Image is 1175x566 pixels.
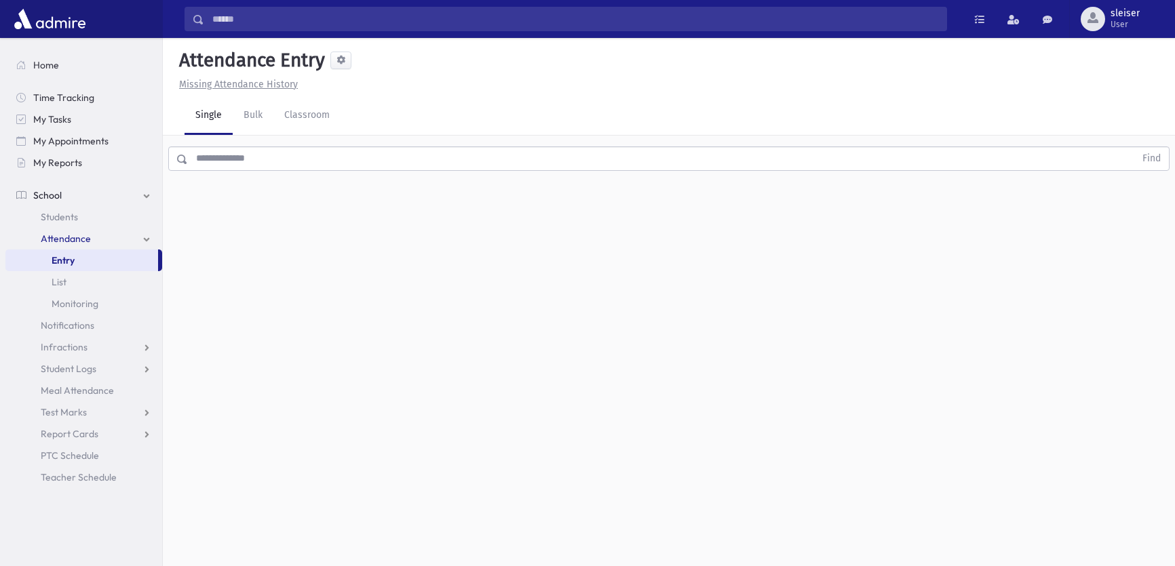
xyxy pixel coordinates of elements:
a: My Reports [5,152,162,174]
span: Notifications [41,319,94,331]
span: User [1111,19,1140,30]
a: My Appointments [5,130,162,152]
span: School [33,189,62,201]
span: Attendance [41,233,91,245]
span: List [52,276,66,288]
a: Student Logs [5,358,162,380]
span: Report Cards [41,428,98,440]
a: Home [5,54,162,76]
span: Teacher Schedule [41,471,117,483]
a: Teacher Schedule [5,466,162,488]
span: Infractions [41,341,88,353]
a: List [5,271,162,293]
a: Meal Attendance [5,380,162,401]
span: My Appointments [33,135,109,147]
span: Home [33,59,59,71]
a: Monitoring [5,293,162,315]
a: School [5,184,162,206]
span: Monitoring [52,298,98,310]
a: Test Marks [5,401,162,423]
span: Meal Attendance [41,384,114,397]
a: Attendance [5,228,162,249]
a: Notifications [5,315,162,336]
a: Missing Attendance History [174,79,298,90]
span: My Tasks [33,113,71,125]
span: Students [41,211,78,223]
a: Entry [5,249,158,271]
a: Classroom [273,97,341,135]
button: Find [1134,147,1169,170]
input: Search [204,7,946,31]
span: Test Marks [41,406,87,418]
span: Student Logs [41,363,96,375]
u: Missing Attendance History [179,79,298,90]
span: PTC Schedule [41,449,99,462]
span: Time Tracking [33,92,94,104]
a: Single [185,97,233,135]
a: Infractions [5,336,162,358]
a: Time Tracking [5,87,162,108]
a: Report Cards [5,423,162,445]
h5: Attendance Entry [174,49,325,72]
a: Bulk [233,97,273,135]
span: My Reports [33,157,82,169]
a: My Tasks [5,108,162,130]
img: AdmirePro [11,5,89,33]
span: sleiser [1111,8,1140,19]
span: Entry [52,254,75,266]
a: Students [5,206,162,228]
a: PTC Schedule [5,445,162,466]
